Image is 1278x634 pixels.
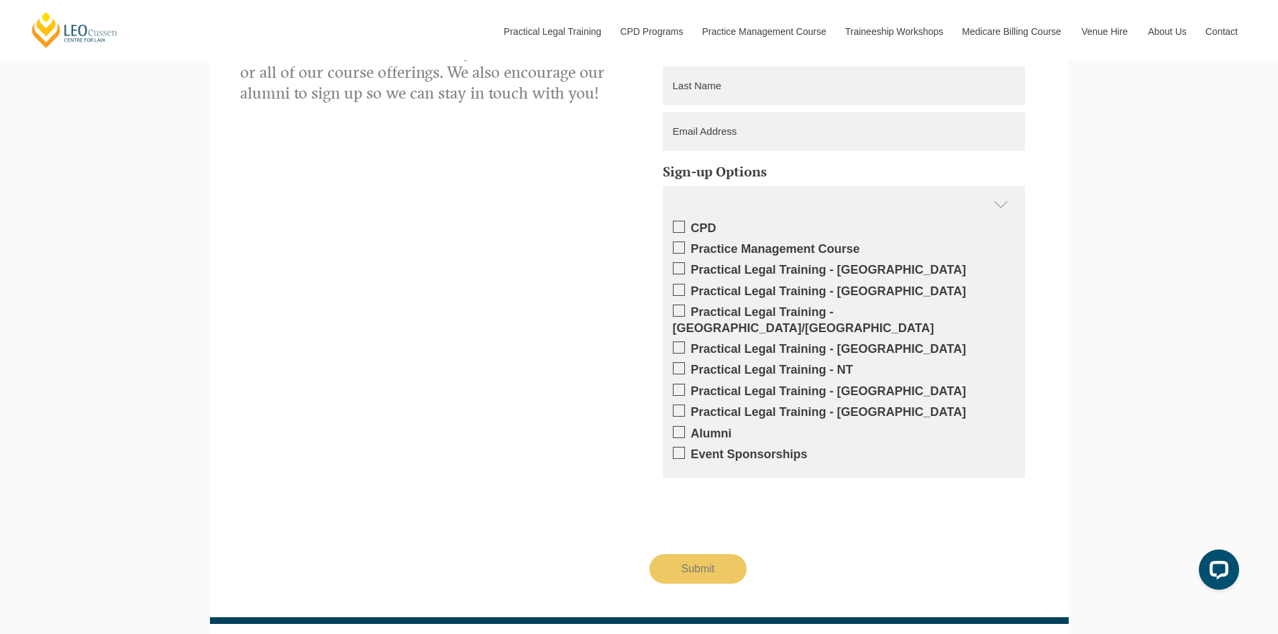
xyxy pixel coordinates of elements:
[692,3,835,60] a: Practice Management Course
[673,426,1015,441] label: Alumni
[610,3,692,60] a: CPD Programs
[673,341,1015,357] label: Practical Legal Training - [GEOGRAPHIC_DATA]
[1071,3,1138,60] a: Venue Hire
[673,305,1015,336] label: Practical Legal Training - [GEOGRAPHIC_DATA]/[GEOGRAPHIC_DATA]
[673,221,1015,236] label: CPD
[673,362,1015,378] label: Practical Legal Training - NT
[649,488,853,541] iframe: reCAPTCHA
[240,21,629,105] p: Get updates on your specific areas of interest whether it be CPD, PLT, our Practice Management Co...
[952,3,1071,60] a: Medicare Billing Course
[663,164,1025,179] h5: Sign-up Options
[663,66,1025,105] input: Last Name
[494,3,610,60] a: Practical Legal Training
[673,284,1015,299] label: Practical Legal Training - [GEOGRAPHIC_DATA]
[835,3,952,60] a: Traineeship Workshops
[30,11,119,49] a: [PERSON_NAME] Centre for Law
[1138,3,1195,60] a: About Us
[673,262,1015,278] label: Practical Legal Training - [GEOGRAPHIC_DATA]
[1188,544,1244,600] iframe: LiveChat chat widget
[663,112,1025,151] input: Email Address
[673,242,1015,257] label: Practice Management Course
[673,384,1015,399] label: Practical Legal Training - [GEOGRAPHIC_DATA]
[673,447,1015,462] label: Event Sponsorships
[1195,3,1248,60] a: Contact
[673,405,1015,420] label: Practical Legal Training - [GEOGRAPHIC_DATA]
[649,554,747,584] input: Submit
